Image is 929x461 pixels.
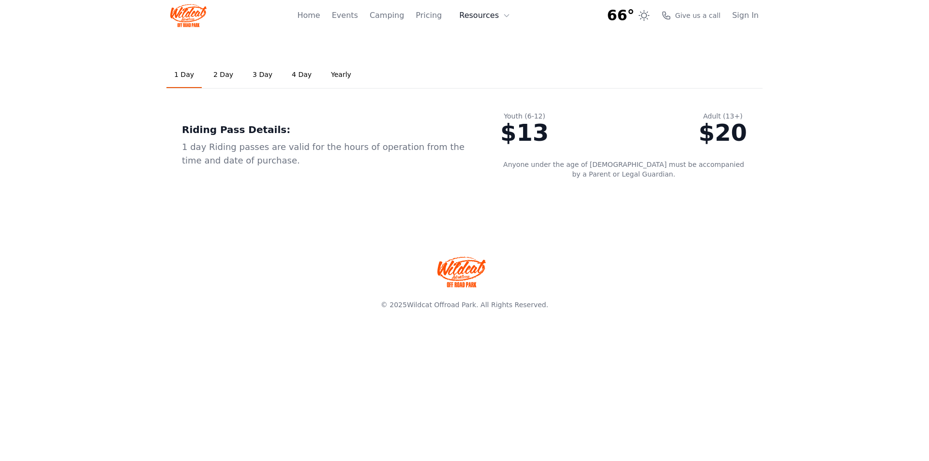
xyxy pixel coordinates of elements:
div: Youth (6-12) [500,111,549,121]
a: Pricing [416,10,442,21]
a: 1 Day [166,62,202,88]
a: 3 Day [245,62,280,88]
span: 66° [607,7,635,24]
a: 2 Day [206,62,241,88]
a: Camping [370,10,404,21]
div: Adult (13+) [699,111,747,121]
span: Give us a call [675,11,720,20]
a: Yearly [323,62,359,88]
div: $20 [699,121,747,144]
div: 1 day Riding passes are valid for the hours of operation from the time and date of purchase. [182,140,469,167]
span: © 2025 . All Rights Reserved. [381,301,548,309]
a: Wildcat Offroad Park [407,301,476,309]
a: Give us a call [661,11,720,20]
div: Riding Pass Details: [182,123,469,136]
a: Home [297,10,320,21]
img: Wildcat Offroad park [437,256,486,287]
a: 4 Day [284,62,319,88]
button: Resources [453,6,516,25]
img: Wildcat Logo [170,4,207,27]
a: Events [332,10,358,21]
a: Sign In [732,10,759,21]
div: $13 [500,121,549,144]
p: Anyone under the age of [DEMOGRAPHIC_DATA] must be accompanied by a Parent or Legal Guardian. [500,160,747,179]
